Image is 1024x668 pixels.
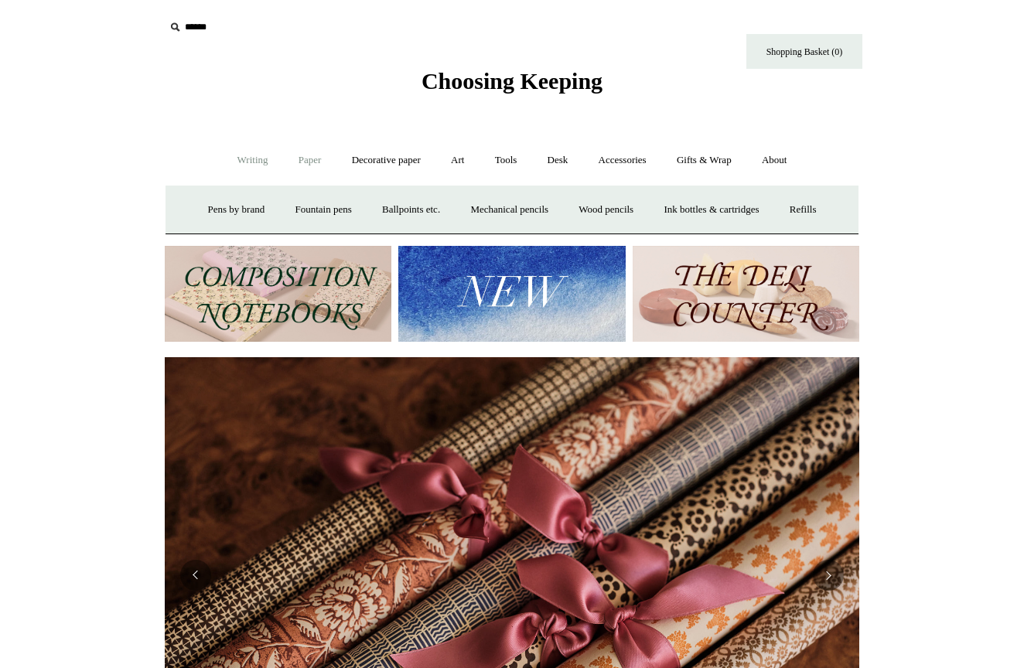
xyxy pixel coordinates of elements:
[663,140,746,181] a: Gifts & Wrap
[422,68,602,94] span: Choosing Keeping
[585,140,660,181] a: Accessories
[338,140,435,181] a: Decorative paper
[534,140,582,181] a: Desk
[650,189,773,230] a: Ink bottles & cartridges
[422,80,602,91] a: Choosing Keeping
[456,189,562,230] a: Mechanical pencils
[437,140,478,181] a: Art
[565,189,647,230] a: Wood pencils
[398,246,625,343] img: New.jpg__PID:f73bdf93-380a-4a35-bcfe-7823039498e1
[285,140,336,181] a: Paper
[633,246,859,343] img: The Deli Counter
[368,189,454,230] a: Ballpoints etc.
[224,140,282,181] a: Writing
[194,189,279,230] a: Pens by brand
[481,140,531,181] a: Tools
[813,560,844,591] button: Next
[281,189,365,230] a: Fountain pens
[776,189,831,230] a: Refills
[165,246,391,343] img: 202302 Composition ledgers.jpg__PID:69722ee6-fa44-49dd-a067-31375e5d54ec
[746,34,862,69] a: Shopping Basket (0)
[748,140,801,181] a: About
[180,560,211,591] button: Previous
